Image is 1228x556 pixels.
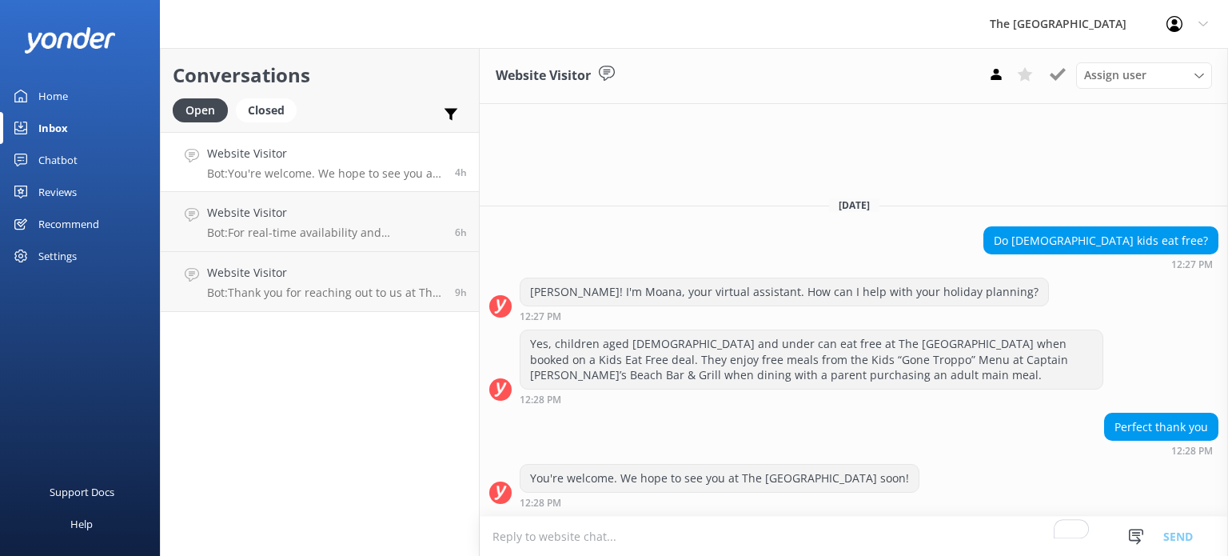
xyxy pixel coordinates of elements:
[1171,446,1213,456] strong: 12:28 PM
[38,240,77,272] div: Settings
[520,465,919,492] div: You're welcome. We hope to see you at The [GEOGRAPHIC_DATA] soon!
[520,330,1102,389] div: Yes, children aged [DEMOGRAPHIC_DATA] and under can eat free at The [GEOGRAPHIC_DATA] when booked...
[455,166,467,179] span: Aug 21 2025 06:28pm (UTC -10:00) Pacific/Honolulu
[173,98,228,122] div: Open
[70,508,93,540] div: Help
[207,166,443,181] p: Bot: You're welcome. We hope to see you at The [GEOGRAPHIC_DATA] soon!
[207,264,443,282] h4: Website Visitor
[520,498,561,508] strong: 12:28 PM
[520,310,1049,322] div: Aug 21 2025 06:27pm (UTC -10:00) Pacific/Honolulu
[38,112,68,144] div: Inbox
[984,227,1218,254] div: Do [DEMOGRAPHIC_DATA] kids eat free?
[1084,66,1146,84] span: Assign user
[161,192,479,252] a: Website VisitorBot:For real-time availability and accommodation bookings, please visit [URL][DOMA...
[520,395,561,405] strong: 12:28 PM
[207,145,443,162] h4: Website Visitor
[38,144,78,176] div: Chatbot
[173,101,236,118] a: Open
[455,226,467,239] span: Aug 21 2025 03:57pm (UTC -10:00) Pacific/Honolulu
[520,497,919,508] div: Aug 21 2025 06:28pm (UTC -10:00) Pacific/Honolulu
[1171,260,1213,270] strong: 12:27 PM
[480,517,1228,556] textarea: To enrich screen reader interactions, please activate Accessibility in Grammarly extension settings
[38,80,68,112] div: Home
[1105,414,1218,441] div: Perfect thank you
[161,252,479,312] a: Website VisitorBot:Thank you for reaching out to us at The [GEOGRAPHIC_DATA] for more information...
[207,286,443,300] p: Bot: Thank you for reaching out to us at The [GEOGRAPHIC_DATA] for more information on our beauti...
[24,27,116,54] img: yonder-white-logo.png
[1076,62,1212,88] div: Assign User
[983,258,1218,270] div: Aug 21 2025 06:27pm (UTC -10:00) Pacific/Honolulu
[38,208,99,240] div: Recommend
[207,204,443,222] h4: Website Visitor
[520,278,1048,306] div: [PERSON_NAME]! I'm Moana, your virtual assistant. How can I help with your holiday planning?
[207,226,443,240] p: Bot: For real-time availability and accommodation bookings, please visit [URL][DOMAIN_NAME]. If y...
[236,98,297,122] div: Closed
[38,176,77,208] div: Reviews
[520,394,1103,405] div: Aug 21 2025 06:28pm (UTC -10:00) Pacific/Honolulu
[50,476,114,508] div: Support Docs
[455,286,467,299] span: Aug 21 2025 01:38pm (UTC -10:00) Pacific/Honolulu
[173,60,467,90] h2: Conversations
[161,132,479,192] a: Website VisitorBot:You're welcome. We hope to see you at The [GEOGRAPHIC_DATA] soon!4h
[829,198,879,212] span: [DATE]
[520,312,561,322] strong: 12:27 PM
[496,66,591,86] h3: Website Visitor
[1104,445,1218,456] div: Aug 21 2025 06:28pm (UTC -10:00) Pacific/Honolulu
[236,101,305,118] a: Closed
